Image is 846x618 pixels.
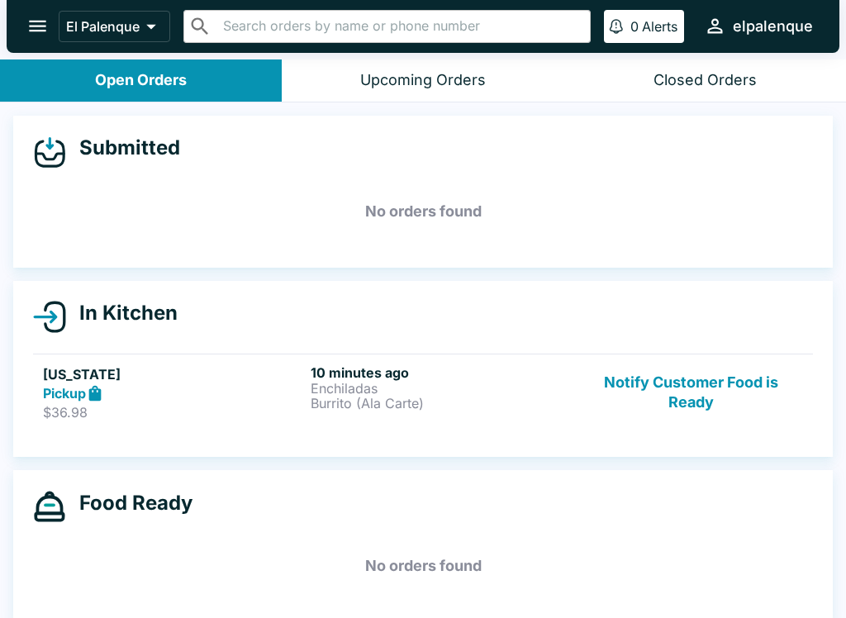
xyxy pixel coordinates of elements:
[33,182,813,241] h5: No orders found
[630,18,639,35] p: 0
[311,381,572,396] p: Enchiladas
[17,5,59,47] button: open drawer
[733,17,813,36] div: elpalenque
[33,536,813,596] h5: No orders found
[43,385,86,402] strong: Pickup
[654,71,757,90] div: Closed Orders
[43,404,304,421] p: $36.98
[66,135,180,160] h4: Submitted
[642,18,677,35] p: Alerts
[43,364,304,384] h5: [US_STATE]
[95,71,187,90] div: Open Orders
[218,15,583,38] input: Search orders by name or phone number
[311,396,572,411] p: Burrito (Ala Carte)
[697,8,820,44] button: elpalenque
[33,354,813,431] a: [US_STATE]Pickup$36.9810 minutes agoEnchiladasBurrito (Ala Carte)Notify Customer Food is Ready
[311,364,572,381] h6: 10 minutes ago
[360,71,486,90] div: Upcoming Orders
[579,364,803,421] button: Notify Customer Food is Ready
[66,18,140,35] p: El Palenque
[66,301,178,326] h4: In Kitchen
[66,491,192,516] h4: Food Ready
[59,11,170,42] button: El Palenque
